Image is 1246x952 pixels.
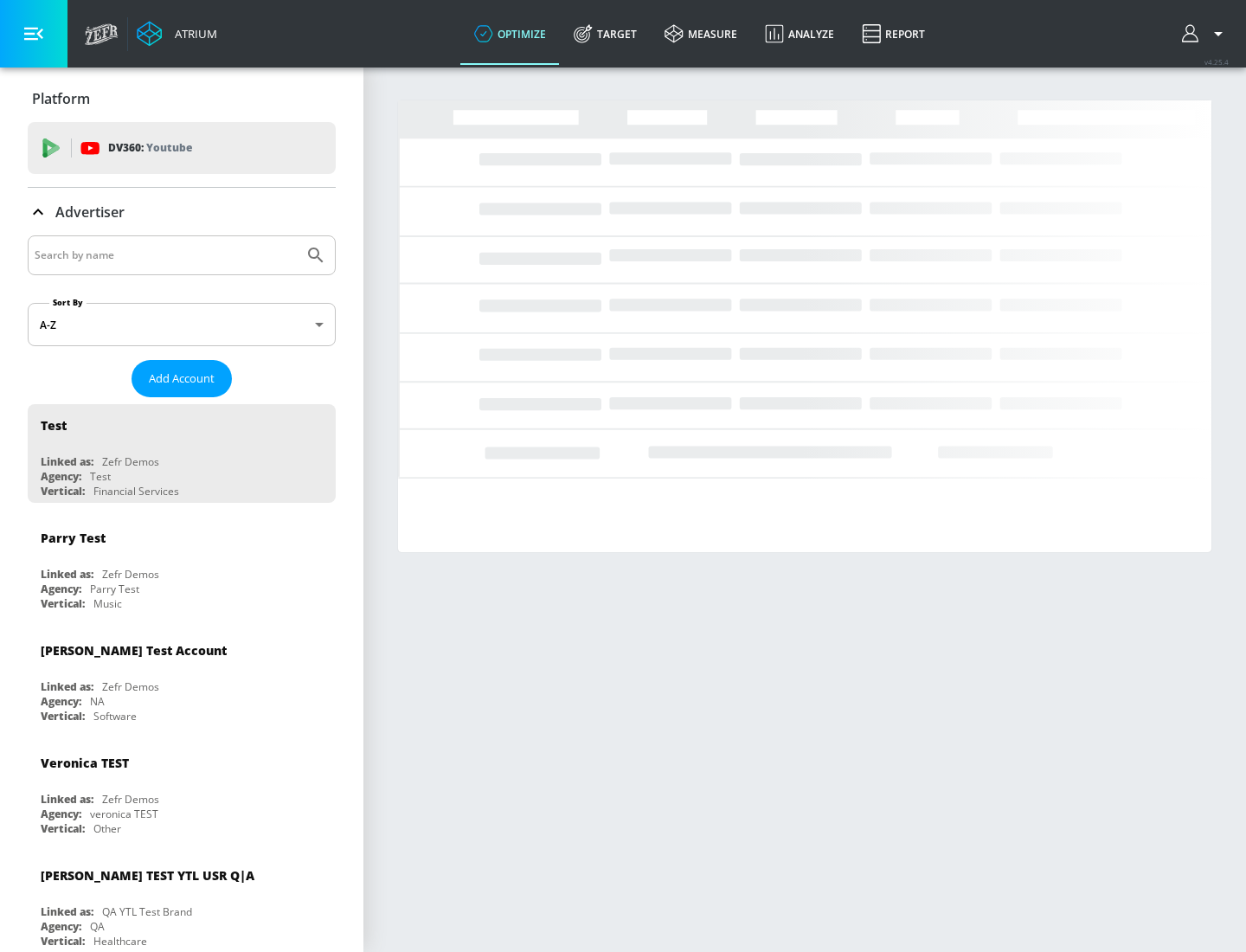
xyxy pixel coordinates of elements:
[28,742,336,840] div: Veronica TESTLinked as:Zefr DemosAgency:veronica TESTVertical:Other
[41,934,85,949] div: Vertical:
[41,484,85,499] div: Vertical:
[28,122,336,174] div: DV360: Youtube
[28,404,336,503] div: TestLinked as:Zefr DemosAgency:TestVertical:Financial Services
[848,3,939,65] a: Report
[651,3,751,65] a: measure
[102,792,159,807] div: Zefr Demos
[41,454,93,469] div: Linked as:
[751,3,848,65] a: Analyze
[102,904,192,919] div: QA YTL Test Brand
[28,517,336,615] div: Parry TestLinked as:Zefr DemosAgency:Parry TestVertical:Music
[102,567,159,582] div: Zefr Demos
[41,530,106,546] div: Parry Test
[137,21,217,47] a: Atrium
[35,244,297,267] input: Search by name
[41,642,227,659] div: [PERSON_NAME] Test Account
[28,629,336,728] div: [PERSON_NAME] Test AccountLinked as:Zefr DemosAgency:NAVertical:Software
[102,454,159,469] div: Zefr Demos
[41,792,93,807] div: Linked as:
[41,919,81,934] div: Agency:
[102,679,159,694] div: Zefr Demos
[41,904,93,919] div: Linked as:
[90,469,111,484] div: Test
[460,3,560,65] a: optimize
[41,755,129,771] div: Veronica TEST
[93,484,179,499] div: Financial Services
[28,303,336,346] div: A-Z
[41,821,85,836] div: Vertical:
[90,919,105,934] div: QA
[149,369,215,389] span: Add Account
[93,596,122,611] div: Music
[41,679,93,694] div: Linked as:
[90,694,105,709] div: NA
[41,807,81,821] div: Agency:
[90,807,158,821] div: veronica TEST
[41,567,93,582] div: Linked as:
[28,188,336,236] div: Advertiser
[41,582,81,596] div: Agency:
[49,297,87,308] label: Sort By
[146,138,192,157] p: Youtube
[28,74,336,123] div: Platform
[560,3,651,65] a: Target
[41,596,85,611] div: Vertical:
[90,582,139,596] div: Parry Test
[41,694,81,709] div: Agency:
[1204,57,1229,67] span: v 4.25.4
[132,360,232,397] button: Add Account
[93,934,147,949] div: Healthcare
[93,821,121,836] div: Other
[41,417,67,434] div: Test
[168,26,217,42] div: Atrium
[108,138,192,158] p: DV360:
[41,469,81,484] div: Agency:
[41,709,85,724] div: Vertical:
[41,867,254,884] div: [PERSON_NAME] TEST YTL USR Q|A
[93,709,137,724] div: Software
[32,89,90,108] p: Platform
[55,203,125,222] p: Advertiser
